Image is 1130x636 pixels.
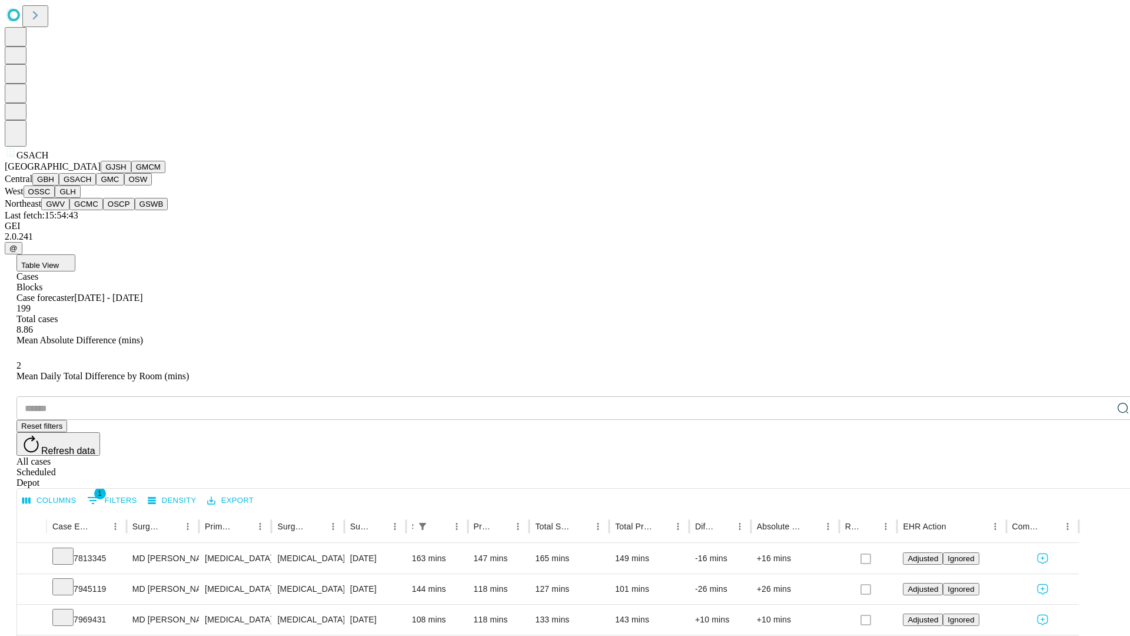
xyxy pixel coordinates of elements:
[943,583,979,595] button: Ignored
[101,161,131,173] button: GJSH
[948,554,974,563] span: Ignored
[535,544,603,574] div: 165 mins
[432,518,448,535] button: Sort
[903,614,943,626] button: Adjusted
[474,544,524,574] div: 147 mins
[32,173,59,185] button: GBH
[277,605,338,635] div: [MEDICAL_DATA]
[16,254,75,271] button: Table View
[24,185,55,198] button: OSSC
[94,488,106,499] span: 1
[16,432,100,456] button: Refresh data
[19,492,79,510] button: Select columns
[252,518,268,535] button: Menu
[695,544,745,574] div: -16 mins
[69,198,103,210] button: GCMC
[987,518,1003,535] button: Menu
[205,605,265,635] div: [MEDICAL_DATA]
[204,492,257,510] button: Export
[732,518,748,535] button: Menu
[163,518,180,535] button: Sort
[5,242,22,254] button: @
[908,615,938,624] span: Adjusted
[1043,518,1059,535] button: Sort
[695,574,745,604] div: -26 mins
[235,518,252,535] button: Sort
[615,522,652,531] div: Total Predicted Duration
[878,518,894,535] button: Menu
[943,614,979,626] button: Ignored
[350,605,400,635] div: [DATE]
[615,574,683,604] div: 101 mins
[615,605,683,635] div: 143 mins
[535,574,603,604] div: 127 mins
[535,605,603,635] div: 133 mins
[103,198,135,210] button: OSCP
[41,198,69,210] button: GWV
[1012,522,1042,531] div: Comments
[695,522,714,531] div: Difference
[5,210,78,220] span: Last fetch: 15:54:43
[205,544,265,574] div: [MEDICAL_DATA]
[84,491,140,510] button: Show filters
[16,360,21,370] span: 2
[350,522,369,531] div: Surgery Date
[861,518,878,535] button: Sort
[448,518,465,535] button: Menu
[91,518,107,535] button: Sort
[903,552,943,565] button: Adjusted
[41,446,95,456] span: Refresh data
[590,518,606,535] button: Menu
[474,605,524,635] div: 118 mins
[96,173,124,185] button: GMC
[474,522,493,531] div: Predicted In Room Duration
[803,518,820,535] button: Sort
[107,518,124,535] button: Menu
[21,261,59,270] span: Table View
[52,522,89,531] div: Case Epic Id
[180,518,196,535] button: Menu
[653,518,670,535] button: Sort
[5,161,101,171] span: [GEOGRAPHIC_DATA]
[308,518,325,535] button: Sort
[757,544,833,574] div: +16 mins
[132,522,162,531] div: Surgeon Name
[757,605,833,635] div: +10 mins
[132,574,193,604] div: MD [PERSON_NAME] [PERSON_NAME] Md
[573,518,590,535] button: Sort
[16,420,67,432] button: Reset filters
[135,198,168,210] button: GSWB
[5,198,41,208] span: Northeast
[16,335,143,345] span: Mean Absolute Difference (mins)
[370,518,387,535] button: Sort
[52,574,121,604] div: 7945119
[948,585,974,594] span: Ignored
[670,518,686,535] button: Menu
[943,552,979,565] button: Ignored
[510,518,526,535] button: Menu
[205,522,234,531] div: Primary Service
[5,221,1125,231] div: GEI
[412,522,413,531] div: Scheduled In Room Duration
[16,314,58,324] span: Total cases
[74,293,142,303] span: [DATE] - [DATE]
[387,518,403,535] button: Menu
[145,492,200,510] button: Density
[412,605,462,635] div: 108 mins
[715,518,732,535] button: Sort
[16,150,48,160] span: GSACH
[695,605,745,635] div: +10 mins
[23,610,41,631] button: Expand
[131,161,165,173] button: GMCM
[9,244,18,253] span: @
[948,518,964,535] button: Sort
[132,544,193,574] div: MD [PERSON_NAME] [PERSON_NAME] Md
[23,579,41,600] button: Expand
[820,518,836,535] button: Menu
[325,518,341,535] button: Menu
[277,544,338,574] div: [MEDICAL_DATA] REPAIR [MEDICAL_DATA] INITIAL
[124,173,152,185] button: OSW
[908,585,938,594] span: Adjusted
[52,544,121,574] div: 7813345
[52,605,121,635] div: 7969431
